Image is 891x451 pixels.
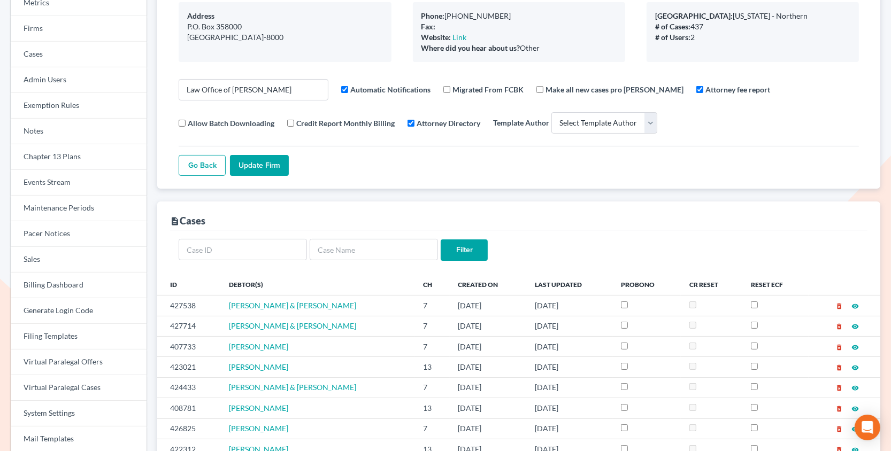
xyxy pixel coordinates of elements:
a: visibility [851,342,859,351]
b: # of Cases: [655,22,690,31]
label: Migrated From FCBK [452,84,524,95]
td: [DATE] [450,357,527,377]
a: Link [453,33,467,42]
b: Website: [421,33,451,42]
td: [DATE] [450,418,527,439]
td: [DATE] [526,377,612,398]
div: P.O. Box 358000 [187,21,382,32]
label: Automatic Notifications [350,84,431,95]
th: Debtor(s) [220,274,414,295]
a: Cases [11,42,147,67]
th: Last Updated [526,274,612,295]
td: [DATE] [450,336,527,356]
td: [DATE] [450,398,527,418]
a: Go Back [179,155,226,176]
div: [US_STATE] - Northern [655,11,850,21]
a: [PERSON_NAME] & [PERSON_NAME] [229,301,356,310]
a: System Settings [11,401,147,426]
b: Fax: [421,22,436,31]
div: Open Intercom Messenger [855,415,880,440]
span: [PERSON_NAME] [229,342,288,351]
td: [DATE] [526,398,612,418]
a: visibility [851,403,859,413]
td: [DATE] [450,296,527,316]
th: Reset ECF [742,274,808,295]
a: delete_forever [835,424,843,433]
div: Other [421,43,617,53]
td: 7 [414,296,450,316]
td: [DATE] [450,316,527,336]
i: visibility [851,425,859,433]
td: 13 [414,398,450,418]
a: Admin Users [11,67,147,93]
th: ID [157,274,220,295]
i: visibility [851,302,859,310]
span: [PERSON_NAME] [229,362,288,371]
i: delete_forever [835,405,843,413]
i: description [170,216,180,226]
div: 437 [655,21,850,32]
a: visibility [851,424,859,433]
input: Case Name [310,239,438,260]
a: [PERSON_NAME] [229,403,288,413]
a: delete_forever [835,321,843,330]
td: 7 [414,377,450,398]
label: Attorney Directory [417,118,480,129]
a: visibility [851,362,859,371]
td: 7 [414,418,450,439]
a: Filing Templates [11,324,147,349]
td: 7 [414,316,450,336]
label: Credit Report Monthly Billing [296,118,395,129]
td: 424433 [157,377,220,398]
a: delete_forever [835,383,843,392]
i: delete_forever [835,302,843,310]
td: 427538 [157,296,220,316]
i: delete_forever [835,364,843,371]
td: [DATE] [526,418,612,439]
b: [GEOGRAPHIC_DATA]: [655,11,733,20]
a: delete_forever [835,342,843,351]
a: Pacer Notices [11,221,147,247]
label: Make all new cases pro [PERSON_NAME] [546,84,683,95]
td: 7 [414,336,450,356]
a: Virtual Paralegal Cases [11,375,147,401]
td: 423021 [157,357,220,377]
div: Cases [170,214,205,227]
a: Events Stream [11,170,147,196]
i: visibility [851,364,859,371]
div: [PHONE_NUMBER] [421,11,617,21]
div: [GEOGRAPHIC_DATA]-8000 [187,32,382,43]
i: delete_forever [835,323,843,330]
input: Update Firm [230,155,289,176]
td: 13 [414,357,450,377]
i: visibility [851,344,859,351]
i: delete_forever [835,344,843,351]
i: delete_forever [835,384,843,392]
a: [PERSON_NAME] [229,424,288,433]
label: Attorney fee report [705,84,770,95]
th: Ch [414,274,450,295]
td: [DATE] [526,357,612,377]
a: Firms [11,16,147,42]
b: Phone: [421,11,445,20]
a: Virtual Paralegal Offers [11,349,147,375]
a: visibility [851,301,859,310]
a: Billing Dashboard [11,273,147,298]
td: 408781 [157,398,220,418]
a: delete_forever [835,301,843,310]
a: [PERSON_NAME] & [PERSON_NAME] [229,321,356,330]
i: visibility [851,323,859,330]
a: visibility [851,321,859,330]
td: [DATE] [526,296,612,316]
a: Generate Login Code [11,298,147,324]
th: ProBono [612,274,681,295]
div: 2 [655,32,850,43]
i: visibility [851,384,859,392]
a: [PERSON_NAME] & [PERSON_NAME] [229,383,356,392]
input: Case ID [179,239,307,260]
td: [DATE] [526,316,612,336]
